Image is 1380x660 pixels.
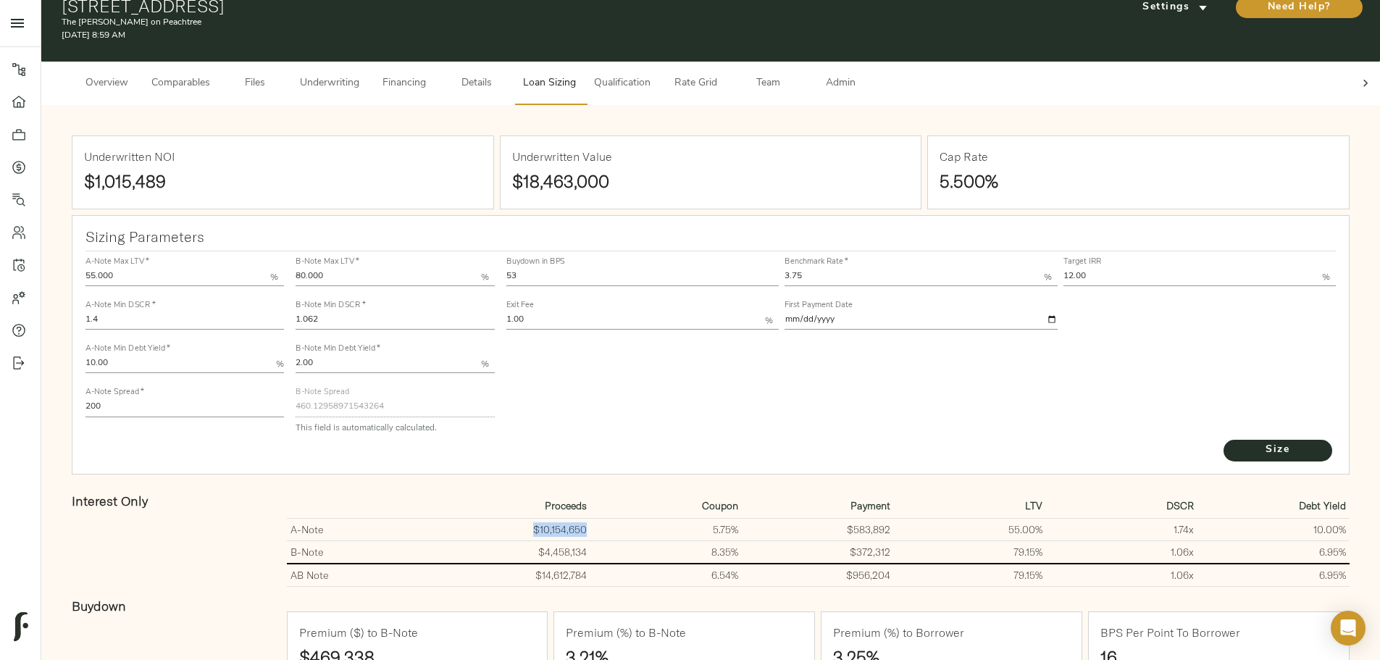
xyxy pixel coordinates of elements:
span: Qualification [594,75,651,93]
label: B-Note Max LTV [296,258,359,266]
span: Admin [813,75,868,93]
span: Loan Sizing [522,75,577,93]
strong: LTV [1025,499,1042,512]
label: A-Note Spread [85,389,143,397]
td: $10,154,650 [438,518,590,540]
span: Size [1238,441,1318,459]
td: 8.35% [590,540,743,564]
span: Underwriting [300,75,359,93]
h6: Underwritten Value [512,148,612,167]
label: Target IRR [1063,258,1102,266]
p: The [PERSON_NAME] on Peachtree [62,16,927,29]
td: 10.00% [1197,518,1350,540]
h6: Premium (%) to Borrower [833,624,964,643]
td: 5.75% [590,518,743,540]
span: Details [449,75,504,93]
label: First Payment Date [785,301,853,309]
img: logo [14,612,28,641]
td: B-Note [287,540,439,564]
td: $4,458,134 [438,540,590,564]
label: A-Note Min Debt Yield [85,346,170,354]
span: Team [740,75,795,93]
span: Comparables [151,75,210,93]
td: $583,892 [742,518,894,540]
span: Rate Grid [668,75,723,93]
td: 79.15% [894,540,1046,564]
td: AB Note [287,564,439,587]
h6: Premium ($) to B-Note [299,624,418,643]
button: Size [1224,440,1332,461]
label: A-Note Min DSCR [85,301,155,309]
td: $372,312 [742,540,894,564]
p: % [1322,271,1330,284]
span: Files [227,75,283,93]
h6: BPS Per Point To Borrower [1100,624,1240,643]
label: A-Note Max LTV [85,258,149,266]
h6: Cap Rate [940,148,988,167]
div: Open Intercom Messenger [1331,611,1366,646]
h3: Sizing Parameters [85,228,1337,245]
p: % [481,271,489,284]
h6: Underwritten NOI [84,148,175,167]
h6: Premium (%) to B-Note [566,624,686,643]
strong: $1,015,489 [84,170,166,192]
strong: Payment [850,499,890,512]
strong: Proceeds [545,499,587,512]
td: 6.95% [1197,540,1350,564]
td: $14,612,784 [438,564,590,587]
span: Financing [377,75,432,93]
p: % [481,358,489,371]
td: 1.74 x [1046,518,1198,540]
strong: $18,463,000 [512,170,609,192]
label: Benchmark Rate [785,258,848,266]
p: % [1044,271,1052,284]
p: This field is automatically calculated. [296,420,494,435]
td: A-Note [287,518,439,540]
p: % [276,358,284,371]
p: [DATE] 8:59 AM [62,29,927,42]
label: B-Note Min Debt Yield [296,346,380,354]
td: 79.15% [894,564,1046,587]
td: 6.54% [590,564,743,587]
td: $956,204 [742,564,894,587]
strong: Interest Only [72,493,148,509]
strong: DSCR [1166,499,1194,512]
strong: Buydown [72,598,126,614]
label: B-Note Spread [296,389,349,397]
label: Buydown in BPS [506,258,565,266]
p: % [765,314,773,327]
strong: Debt Yield [1299,499,1346,512]
p: % [270,271,278,284]
td: 1.06 x [1046,540,1198,564]
strong: Coupon [702,499,738,512]
td: 55.00% [894,518,1046,540]
label: B-Note Min DSCR [296,301,365,309]
label: Exit Fee [506,301,534,309]
strong: 5.500% [940,170,998,192]
td: 6.95% [1197,564,1350,587]
span: Overview [79,75,134,93]
td: 1.06 x [1046,564,1198,587]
